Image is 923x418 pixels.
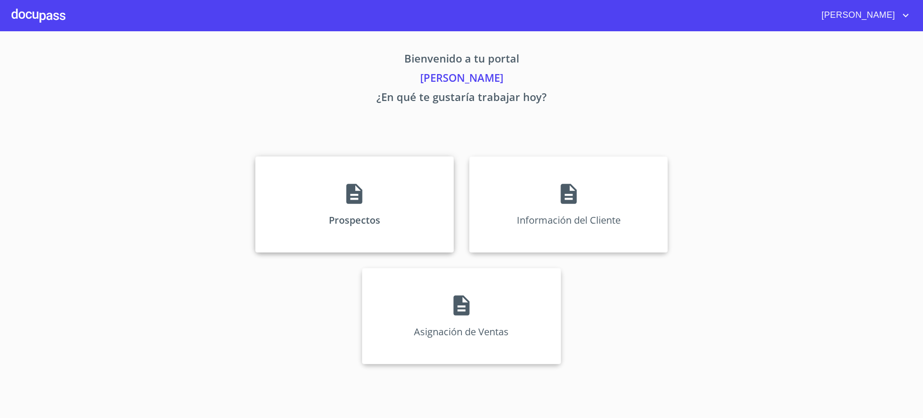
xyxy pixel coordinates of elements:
p: Asignación de Ventas [414,325,509,338]
p: ¿En qué te gustaría trabajar hoy? [165,89,758,108]
p: [PERSON_NAME] [165,70,758,89]
span: [PERSON_NAME] [814,8,900,23]
p: Información del Cliente [517,214,621,227]
p: Bienvenido a tu portal [165,51,758,70]
button: account of current user [814,8,911,23]
p: Prospectos [329,214,380,227]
